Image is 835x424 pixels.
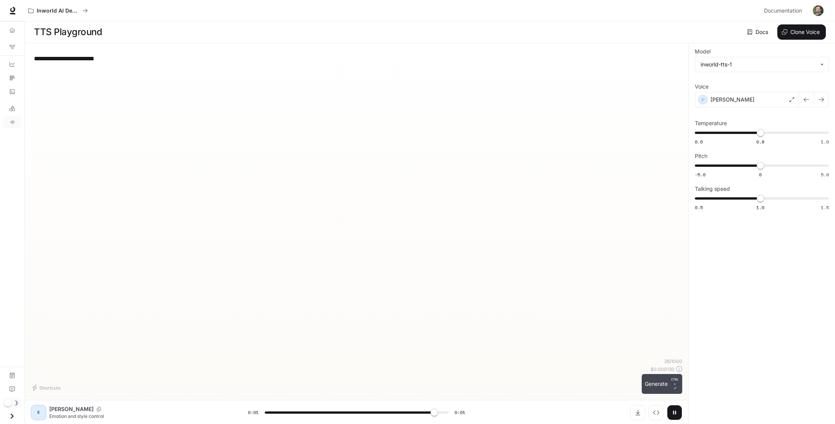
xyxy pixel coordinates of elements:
[3,85,21,98] a: Logs
[695,49,710,54] p: Model
[764,6,802,16] span: Documentation
[3,24,21,36] a: Overview
[761,3,807,18] a: Documentation
[248,409,259,416] span: 0:01
[630,405,646,420] button: Download audio
[695,204,703,211] span: 0.5
[695,57,829,72] div: inworld-tts-1
[31,382,63,394] button: Shortcuts
[3,72,21,84] a: Traces
[813,5,824,16] img: User avatar
[94,407,104,411] button: Copy Voice ID
[821,204,829,211] span: 1.5
[3,408,21,424] button: Open drawer
[756,139,764,145] span: 0.8
[649,405,664,420] button: Inspect
[671,377,679,386] p: CTRL +
[695,121,727,126] p: Temperature
[49,405,94,413] p: [PERSON_NAME]
[811,3,826,18] button: User avatar
[756,204,764,211] span: 1.0
[34,24,102,40] h1: TTS Playground
[37,8,79,14] p: Inworld AI Demos
[642,374,682,394] button: GenerateCTRL +⏎
[710,96,754,103] p: [PERSON_NAME]
[3,116,21,128] a: TTS Playground
[695,139,703,145] span: 0.6
[695,186,730,192] p: Talking speed
[695,171,706,178] span: -5.0
[3,383,21,395] a: Feedback
[821,139,829,145] span: 1.0
[3,369,21,382] a: Documentation
[3,41,21,53] a: Graph Registry
[49,413,230,419] p: Emotion and style control
[671,377,679,391] p: ⏎
[4,398,11,407] span: Dark mode toggle
[821,171,829,178] span: 5.0
[759,171,762,178] span: 0
[25,3,91,18] button: All workspaces
[695,84,709,89] p: Voice
[32,406,45,419] div: E
[3,102,21,114] a: LLM Playground
[701,61,816,68] div: inworld-tts-1
[664,358,682,364] p: 26 / 1000
[651,366,675,372] p: $ 0.000130
[777,24,826,40] button: Clone Voice
[455,409,465,416] span: 0:01
[695,153,707,159] p: Pitch
[3,58,21,70] a: Dashboards
[746,24,771,40] a: Docs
